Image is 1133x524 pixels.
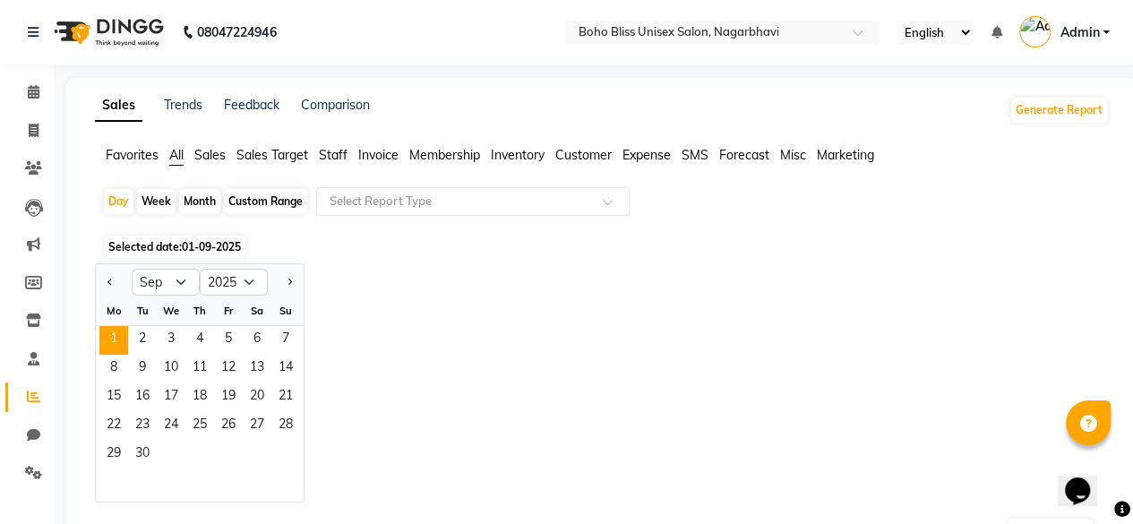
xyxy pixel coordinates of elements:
[157,412,185,441] div: Wednesday, September 24, 2025
[99,441,128,469] div: Monday, September 29, 2025
[271,383,300,412] span: 21
[1060,23,1099,42] span: Admin
[719,147,769,163] span: Forecast
[99,326,128,355] div: Monday, September 1, 2025
[185,355,214,383] span: 11
[236,147,308,163] span: Sales Target
[103,268,117,296] button: Previous month
[555,147,612,163] span: Customer
[169,147,184,163] span: All
[301,97,370,113] a: Comparison
[271,355,300,383] div: Sunday, September 14, 2025
[622,147,671,163] span: Expense
[99,383,128,412] span: 15
[128,383,157,412] span: 16
[224,189,307,214] div: Custom Range
[214,383,243,412] div: Friday, September 19, 2025
[214,412,243,441] div: Friday, September 26, 2025
[46,7,168,57] img: logo
[491,147,545,163] span: Inventory
[157,326,185,355] div: Wednesday, September 3, 2025
[157,355,185,383] div: Wednesday, September 10, 2025
[128,355,157,383] div: Tuesday, September 9, 2025
[99,355,128,383] span: 8
[1019,16,1051,47] img: Admin
[157,383,185,412] span: 17
[157,296,185,325] div: We
[214,355,243,383] span: 12
[185,355,214,383] div: Thursday, September 11, 2025
[271,326,300,355] div: Sunday, September 7, 2025
[132,269,200,296] select: Select month
[104,236,245,258] span: Selected date:
[128,355,157,383] span: 9
[185,296,214,325] div: Th
[817,147,874,163] span: Marketing
[243,383,271,412] div: Saturday, September 20, 2025
[179,189,220,214] div: Month
[128,441,157,469] span: 30
[214,326,243,355] div: Friday, September 5, 2025
[200,269,268,296] select: Select year
[128,296,157,325] div: Tu
[243,355,271,383] span: 13
[1058,452,1115,506] iframe: chat widget
[194,147,226,163] span: Sales
[358,147,399,163] span: Invoice
[157,326,185,355] span: 3
[243,355,271,383] div: Saturday, September 13, 2025
[99,412,128,441] span: 22
[271,412,300,441] span: 28
[224,97,279,113] a: Feedback
[409,147,480,163] span: Membership
[214,326,243,355] span: 5
[197,7,276,57] b: 08047224946
[157,383,185,412] div: Wednesday, September 17, 2025
[104,189,133,214] div: Day
[164,97,202,113] a: Trends
[128,383,157,412] div: Tuesday, September 16, 2025
[106,147,159,163] span: Favorites
[271,412,300,441] div: Sunday, September 28, 2025
[185,412,214,441] span: 25
[99,412,128,441] div: Monday, September 22, 2025
[99,355,128,383] div: Monday, September 8, 2025
[137,189,176,214] div: Week
[185,412,214,441] div: Thursday, September 25, 2025
[185,383,214,412] div: Thursday, September 18, 2025
[128,412,157,441] span: 23
[157,355,185,383] span: 10
[214,355,243,383] div: Friday, September 12, 2025
[243,326,271,355] div: Saturday, September 6, 2025
[99,326,128,355] span: 1
[214,383,243,412] span: 19
[99,296,128,325] div: Mo
[682,147,708,163] span: SMS
[243,296,271,325] div: Sa
[243,412,271,441] span: 27
[1011,98,1107,123] button: Generate Report
[243,383,271,412] span: 20
[128,326,157,355] span: 2
[271,355,300,383] span: 14
[214,412,243,441] span: 26
[271,326,300,355] span: 7
[185,326,214,355] div: Thursday, September 4, 2025
[271,383,300,412] div: Sunday, September 21, 2025
[157,412,185,441] span: 24
[95,90,142,122] a: Sales
[282,268,296,296] button: Next month
[128,441,157,469] div: Tuesday, September 30, 2025
[99,383,128,412] div: Monday, September 15, 2025
[243,326,271,355] span: 6
[182,240,241,253] span: 01-09-2025
[99,441,128,469] span: 29
[185,383,214,412] span: 18
[214,296,243,325] div: Fr
[128,326,157,355] div: Tuesday, September 2, 2025
[128,412,157,441] div: Tuesday, September 23, 2025
[780,147,806,163] span: Misc
[185,326,214,355] span: 4
[271,296,300,325] div: Su
[319,147,348,163] span: Staff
